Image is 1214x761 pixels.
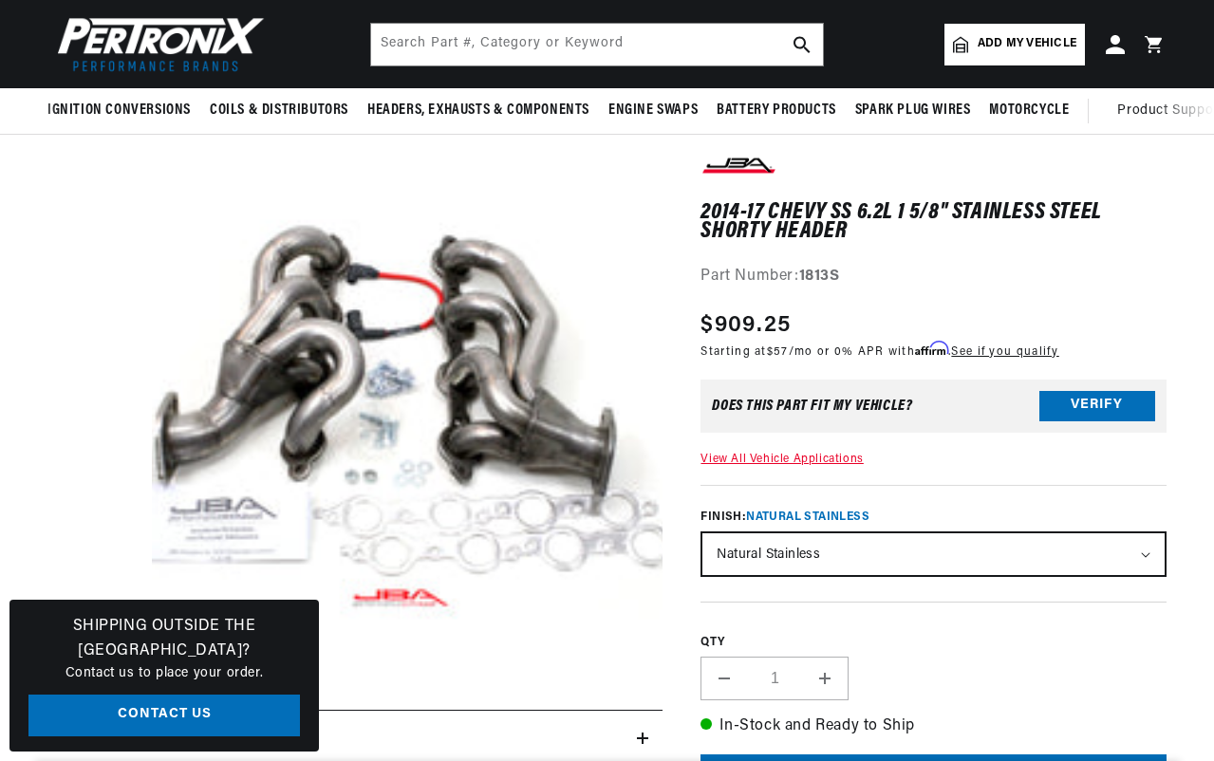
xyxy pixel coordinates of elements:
[1039,391,1155,421] button: Verify
[781,24,823,65] button: search button
[28,695,300,737] a: Contact Us
[700,343,1058,361] p: Starting at /mo or 0% APR with .
[47,11,266,77] img: Pertronix
[700,454,863,465] a: View All Vehicle Applications
[358,88,599,133] summary: Headers, Exhausts & Components
[599,88,707,133] summary: Engine Swaps
[712,399,912,414] div: Does This part fit My vehicle?
[608,101,698,121] span: Engine Swaps
[978,35,1076,53] span: Add my vehicle
[767,346,789,358] span: $57
[989,101,1069,121] span: Motorcycle
[700,635,1167,651] label: QTY
[846,88,981,133] summary: Spark Plug Wires
[915,342,948,356] span: Affirm
[371,24,823,65] input: Search Part #, Category or Keyword
[47,101,191,121] span: Ignition Conversions
[700,203,1167,242] h1: 2014-17 Chevy SS 6.2L 1 5/8" Stainless Steel Shorty Header
[700,715,1167,739] p: In-Stock and Ready to Ship
[47,152,663,672] media-gallery: Gallery Viewer
[980,88,1078,133] summary: Motorcycle
[717,101,836,121] span: Battery Products
[707,88,846,133] summary: Battery Products
[700,308,791,343] span: $909.25
[28,663,300,684] p: Contact us to place your order.
[944,24,1085,65] a: Add my vehicle
[367,101,589,121] span: Headers, Exhausts & Components
[700,265,1167,289] div: Part Number:
[855,101,971,121] span: Spark Plug Wires
[200,88,358,133] summary: Coils & Distributors
[700,509,1167,526] label: Finish:
[47,88,200,133] summary: Ignition Conversions
[210,101,348,121] span: Coils & Distributors
[799,269,840,284] strong: 1813S
[951,346,1058,358] a: See if you qualify - Learn more about Affirm Financing (opens in modal)
[746,511,869,523] span: Natural Stainless
[28,615,300,663] h3: Shipping Outside the [GEOGRAPHIC_DATA]?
